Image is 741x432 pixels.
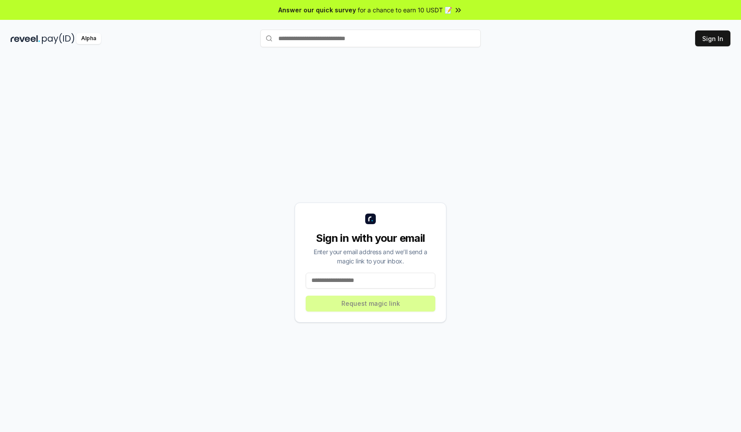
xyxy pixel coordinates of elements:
[42,33,75,44] img: pay_id
[695,30,730,46] button: Sign In
[306,231,435,245] div: Sign in with your email
[11,33,40,44] img: reveel_dark
[278,5,356,15] span: Answer our quick survey
[76,33,101,44] div: Alpha
[365,214,376,224] img: logo_small
[306,247,435,266] div: Enter your email address and we’ll send a magic link to your inbox.
[358,5,452,15] span: for a chance to earn 10 USDT 📝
